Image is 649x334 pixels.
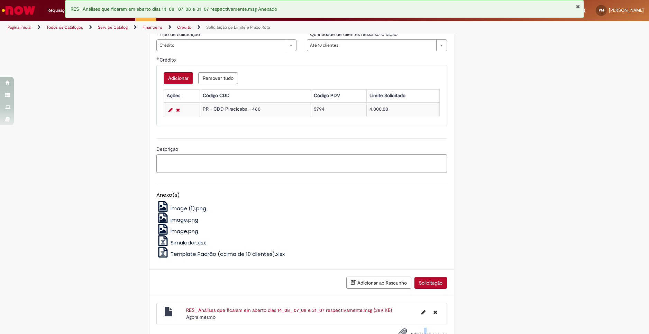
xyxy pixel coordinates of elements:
[310,40,433,51] span: Até 10 clientes
[609,7,644,13] span: [PERSON_NAME]
[310,31,399,37] span: Quantidade de clientes nessa solicitação
[156,250,285,258] a: Template Padrão (acima de 10 clientes).xlsx
[46,25,83,30] a: Todos os Catálogos
[164,89,200,102] th: Ações
[159,40,282,51] span: Crédito
[8,25,31,30] a: Página inicial
[1,3,36,17] img: ServiceNow
[429,307,441,318] button: Excluir RES_ Análises que ficaram em aberto dias 14_08_ 07_08 e 31_07 respectivamente.msg
[311,89,367,102] th: Código PDV
[143,25,162,30] a: Financeiro
[164,72,193,84] button: Add a row for Crédito
[186,314,216,320] span: Agora mesmo
[156,239,206,246] a: Simulador.xlsx
[367,89,440,102] th: Limite Solicitado
[156,146,180,152] span: Descrição
[206,25,270,30] a: Solicitação de Limite e Prazo Rota
[171,250,285,258] span: Template Padrão (acima de 10 clientes).xlsx
[198,72,238,84] button: Remove all rows for Crédito
[156,31,159,34] span: Obrigatório Preenchido
[71,6,277,12] span: RES_ Análises que ficaram em aberto dias 14_08_ 07_08 e 31_07 respectivamente.msg Anexado
[159,57,177,63] span: Crédito
[186,307,392,313] a: RES_ Análises que ficaram em aberto dias 14_08_ 07_08 e 31_07 respectivamente.msg (389 KB)
[599,8,604,12] span: PM
[177,25,191,30] a: Crédito
[346,277,411,289] button: Adicionar ao Rascunho
[156,57,159,60] span: Obrigatório Preenchido
[414,277,447,289] button: Solicitação
[200,89,311,102] th: Código CDD
[311,103,367,117] td: 5794
[576,4,580,9] button: Fechar Notificação
[167,106,174,114] a: Editar Linha 1
[156,228,199,235] a: image.png
[417,307,430,318] button: Editar nome de arquivo RES_ Análises que ficaram em aberto dias 14_08_ 07_08 e 31_07 respectivame...
[186,314,216,320] time: 01/09/2025 08:46:23
[174,106,182,114] a: Remover linha 1
[159,31,201,37] span: Tipo de solicitação
[156,205,207,212] a: image (1).png
[5,21,428,34] ul: Trilhas de página
[171,216,198,223] span: image.png
[156,216,199,223] a: image.png
[156,192,447,198] h5: Anexo(s)
[200,103,311,117] td: PR - CDD Piracicaba - 480
[367,103,440,117] td: 4.000,00
[171,228,198,235] span: image.png
[156,154,447,173] textarea: Descrição
[171,205,206,212] span: image (1).png
[47,7,72,14] span: Requisições
[171,239,206,246] span: Simulador.xlsx
[98,25,128,30] a: Service Catalog
[307,31,310,34] span: Obrigatório Preenchido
